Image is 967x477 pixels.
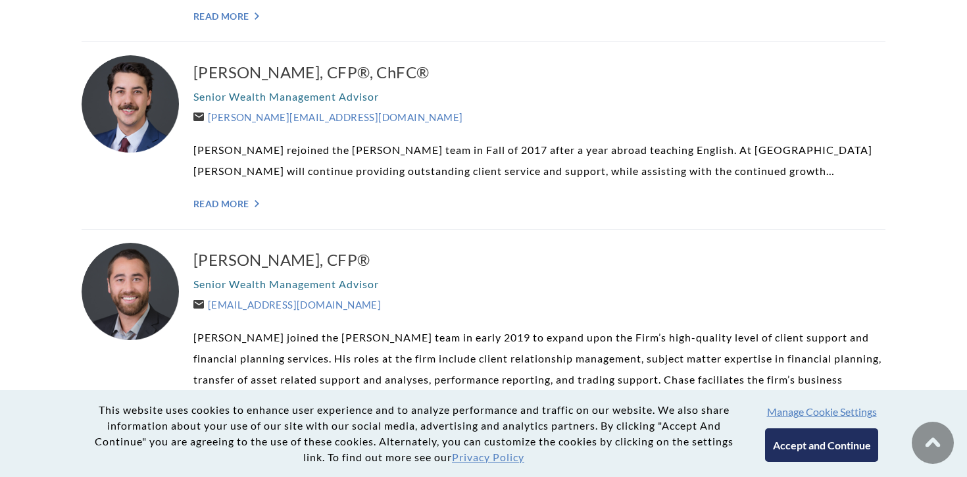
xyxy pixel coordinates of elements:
[193,299,381,311] a: [EMAIL_ADDRESS][DOMAIN_NAME]
[193,111,462,123] a: [PERSON_NAME][EMAIL_ADDRESS][DOMAIN_NAME]
[193,139,885,182] p: [PERSON_NAME] rejoined the [PERSON_NAME] team in Fall of 2017 after a year abroad teaching Englis...
[193,86,885,107] p: Senior Wealth Management Advisor
[765,428,878,462] button: Accept and Continue
[767,405,877,418] button: Manage Cookie Settings
[193,62,885,83] a: [PERSON_NAME], CFP®, ChFC®
[193,327,885,411] p: [PERSON_NAME] joined the [PERSON_NAME] team in early 2019 to expand upon the Firm’s high-quality ...
[89,402,739,465] p: This website uses cookies to enhance user experience and to analyze performance and traffic on ou...
[193,198,885,209] a: Read More ">
[193,11,885,22] a: Read More ">
[452,451,524,463] a: Privacy Policy
[193,249,885,270] a: [PERSON_NAME], CFP®
[193,274,885,295] p: Senior Wealth Management Advisor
